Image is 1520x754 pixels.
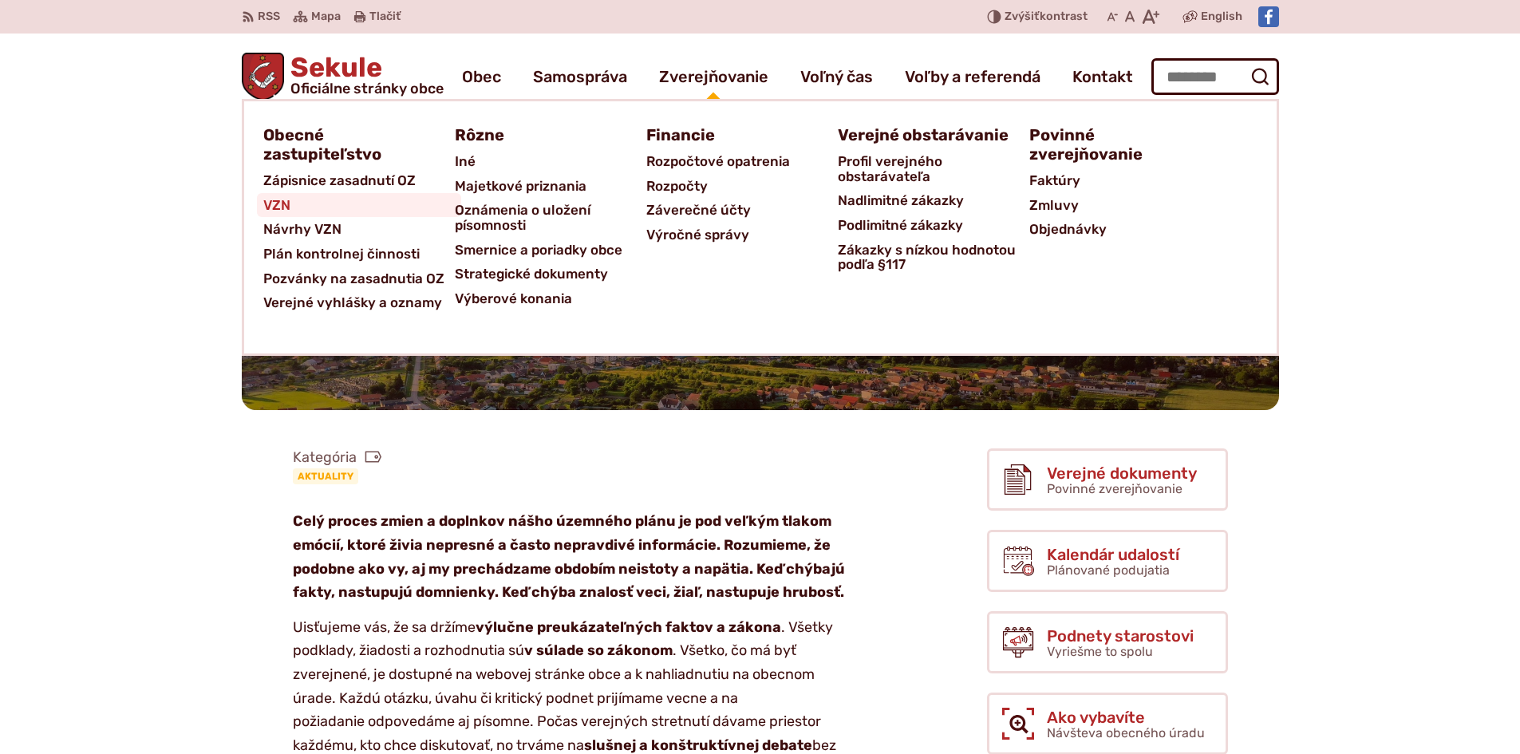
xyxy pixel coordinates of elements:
a: Podnety starostovi Vyriešme to spolu [987,611,1228,673]
span: Podlimitné zákazky [838,213,963,238]
span: Tlačiť [369,10,401,24]
a: Obecné zastupiteľstvo [263,120,436,168]
a: Voľby a referendá [905,54,1040,99]
span: Financie [646,120,715,149]
span: Rôzne [455,120,504,149]
span: Verejné dokumenty [1047,464,1197,482]
img: Prejsť na Facebook stránku [1258,6,1279,27]
a: Iné [455,149,646,174]
a: English [1198,7,1246,26]
a: Kalendár udalostí Plánované podujatia [987,530,1228,592]
a: Rozpočtové opatrenia [646,149,838,174]
span: Faktúry [1029,168,1080,193]
span: Mapa [311,7,341,26]
a: Výročné správy [646,223,838,247]
a: Pozvánky na zasadnutia OZ [263,266,455,291]
span: Plánované podujatia [1047,563,1170,578]
a: Voľný čas [800,54,873,99]
a: Objednávky [1029,217,1221,242]
span: Sekule [284,54,444,96]
span: English [1201,7,1242,26]
a: Financie [646,120,819,149]
a: Oznámenia o uložení písomnosti [455,198,646,237]
a: Kontakt [1072,54,1133,99]
span: Návrhy VZN [263,217,342,242]
a: Verejné vyhlášky a oznamy [263,290,455,315]
span: Pozvánky na zasadnutia OZ [263,266,444,291]
a: Verejné obstarávanie [838,120,1010,149]
span: kontrast [1005,10,1088,24]
a: Rozpočty [646,174,838,199]
a: Výberové konania [455,286,646,311]
span: Plán kontrolnej činnosti [263,242,420,266]
a: Verejné dokumenty Povinné zverejňovanie [987,448,1228,511]
span: Smernice a poriadky obce [455,238,622,263]
span: Zápisnice zasadnutí OZ [263,168,416,193]
a: Logo Sekule, prejsť na domovskú stránku. [242,53,444,101]
span: Rozpočty [646,174,708,199]
span: Návšteva obecného úradu [1047,725,1205,740]
a: VZN [263,193,455,218]
span: Oficiálne stránky obce [290,81,444,96]
span: Majetkové priznania [455,174,586,199]
span: Záverečné účty [646,198,751,223]
strong: v súlade so zákonom [524,641,673,659]
a: Profil verejného obstarávateľa [838,149,1029,188]
span: Ako vybavíte [1047,709,1205,726]
span: Zmluvy [1029,193,1079,218]
span: Zvýšiť [1005,10,1040,23]
span: Kategória [293,448,382,467]
strong: výlučne preukázateľných faktov a zákona [476,618,781,636]
strong: Celý proces zmien a doplnkov nášho územného plánu je pod veľkým tlakom emócií, ktoré živia nepres... [293,512,845,601]
a: Obec [462,54,501,99]
a: Zápisnice zasadnutí OZ [263,168,455,193]
span: Verejné vyhlášky a oznamy [263,290,442,315]
span: Podnety starostovi [1047,627,1194,645]
span: RSS [258,7,280,26]
a: Zákazky s nízkou hodnotou podľa §117 [838,238,1029,277]
span: Povinné zverejňovanie [1047,481,1182,496]
span: Výročné správy [646,223,749,247]
a: Strategické dokumenty [455,262,646,286]
span: Verejné obstarávanie [838,120,1009,149]
strong: slušnej a konštruktívnej debate [584,736,812,754]
span: Objednávky [1029,217,1107,242]
a: Rôzne [455,120,627,149]
a: Nadlimitné zákazky [838,188,1029,213]
a: Zmluvy [1029,193,1221,218]
a: Smernice a poriadky obce [455,238,646,263]
a: Zverejňovanie [659,54,768,99]
span: Vyriešme to spolu [1047,644,1153,659]
span: Nadlimitné zákazky [838,188,964,213]
a: Aktuality [293,468,358,484]
img: Prejsť na domovskú stránku [242,53,285,101]
a: Povinné zverejňovanie [1029,120,1202,168]
span: Výberové konania [455,286,572,311]
a: Záverečné účty [646,198,838,223]
a: Faktúry [1029,168,1221,193]
span: VZN [263,193,290,218]
span: Strategické dokumenty [455,262,608,286]
span: Kalendár udalostí [1047,546,1179,563]
a: Majetkové priznania [455,174,646,199]
a: Plán kontrolnej činnosti [263,242,455,266]
span: Rozpočtové opatrenia [646,149,790,174]
a: Samospráva [533,54,627,99]
a: Návrhy VZN [263,217,455,242]
a: Podlimitné zákazky [838,213,1029,238]
span: Iné [455,149,476,174]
